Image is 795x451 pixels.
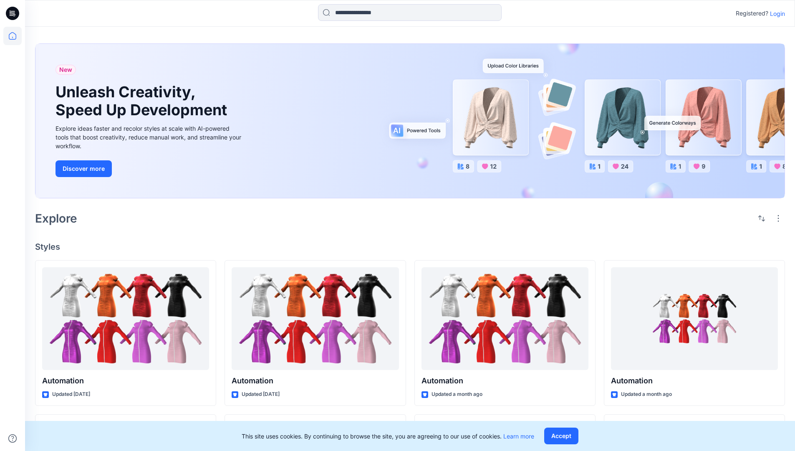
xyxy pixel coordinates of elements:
p: Automation [232,375,399,387]
p: Updated [DATE] [242,390,280,399]
a: Automation [232,267,399,370]
p: Automation [421,375,588,387]
p: Updated a month ago [432,390,482,399]
p: Login [770,9,785,18]
a: Automation [42,267,209,370]
a: Automation [421,267,588,370]
p: Updated a month ago [621,390,672,399]
a: Automation [611,267,778,370]
p: Automation [42,375,209,387]
h1: Unleash Creativity, Speed Up Development [56,83,231,119]
p: Automation [611,375,778,387]
p: Updated [DATE] [52,390,90,399]
button: Discover more [56,160,112,177]
p: Registered? [736,8,768,18]
span: New [59,65,72,75]
a: Discover more [56,160,243,177]
button: Accept [544,428,578,444]
h2: Explore [35,212,77,225]
p: This site uses cookies. By continuing to browse the site, you are agreeing to our use of cookies. [242,432,534,441]
div: Explore ideas faster and recolor styles at scale with AI-powered tools that boost creativity, red... [56,124,243,150]
h4: Styles [35,242,785,252]
a: Learn more [503,433,534,440]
